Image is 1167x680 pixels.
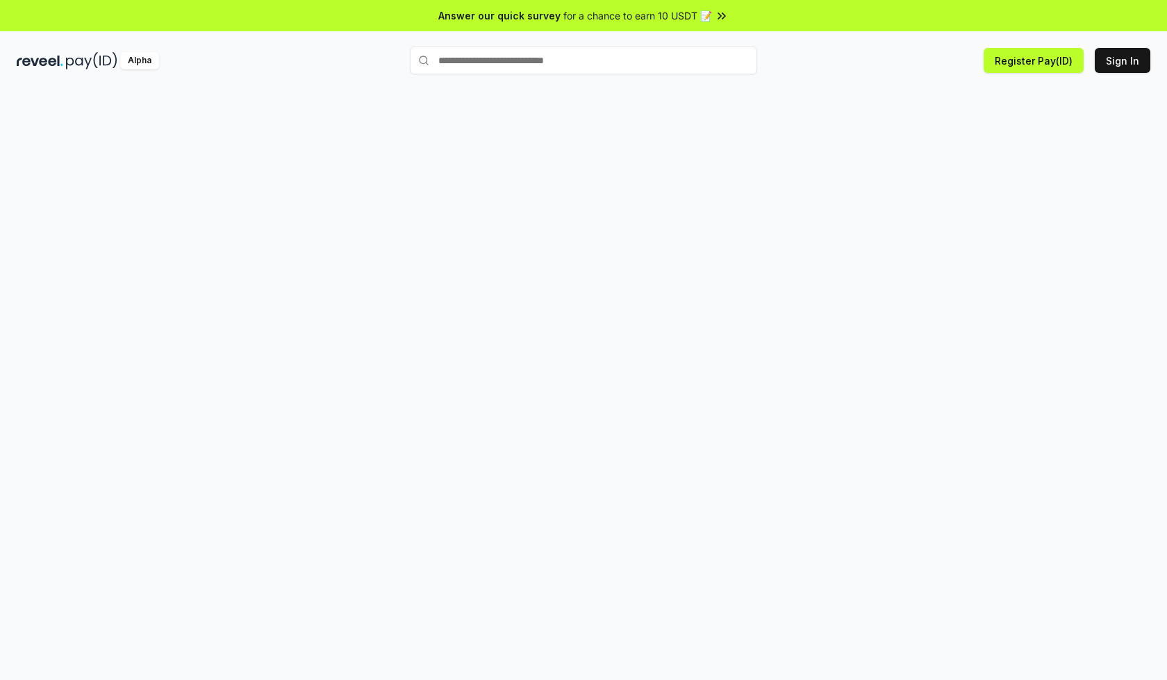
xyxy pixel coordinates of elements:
[984,48,1084,73] button: Register Pay(ID)
[120,52,159,69] div: Alpha
[66,52,117,69] img: pay_id
[17,52,63,69] img: reveel_dark
[1095,48,1150,73] button: Sign In
[438,8,561,23] span: Answer our quick survey
[563,8,712,23] span: for a chance to earn 10 USDT 📝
